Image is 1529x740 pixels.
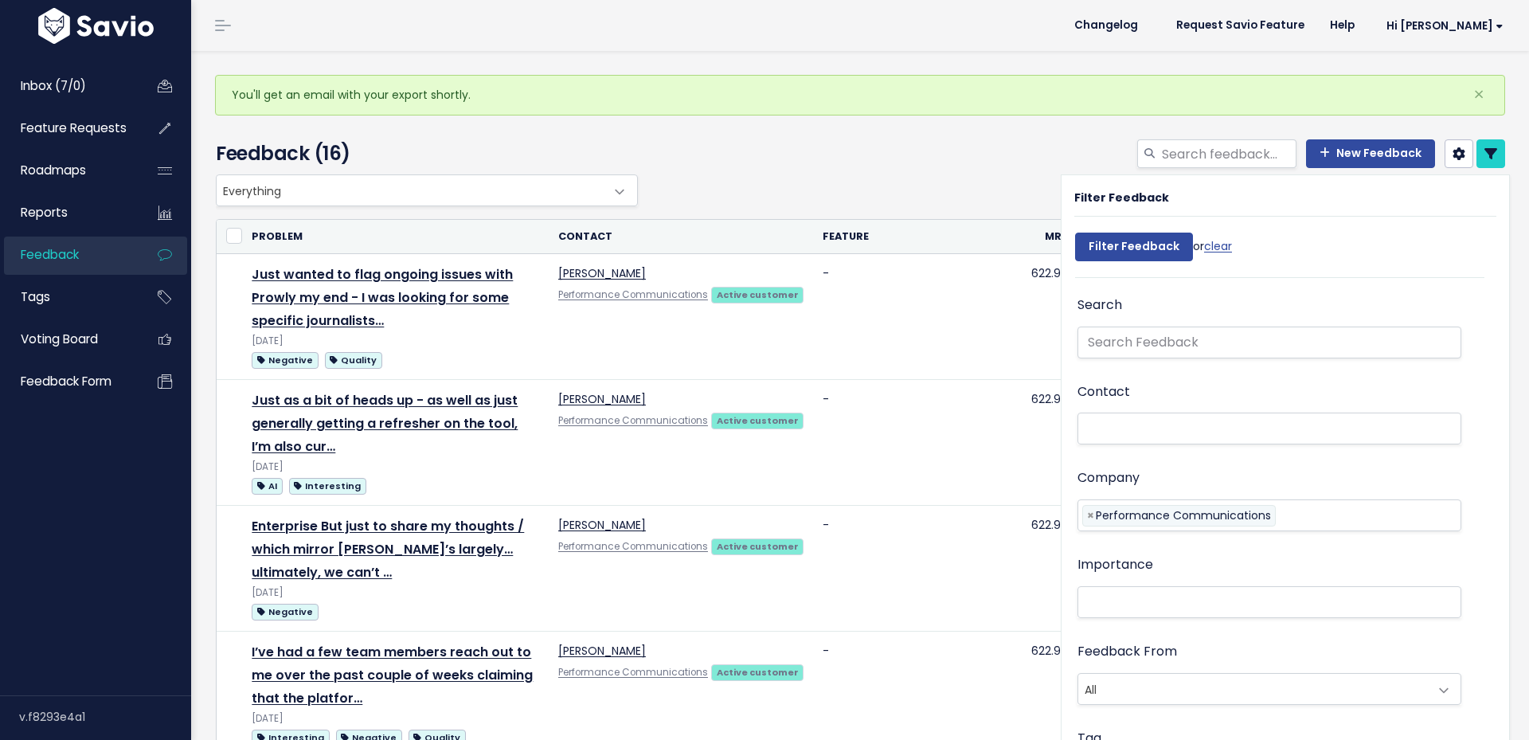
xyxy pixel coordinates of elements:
[21,162,86,178] span: Roadmaps
[289,478,366,495] span: Interesting
[1075,233,1193,261] input: Filter Feedback
[717,540,799,553] strong: Active customer
[252,711,539,727] div: [DATE]
[325,352,382,369] span: Quality
[21,204,68,221] span: Reports
[549,220,813,254] th: Contact
[21,331,98,347] span: Voting Board
[1160,139,1296,168] input: Search feedback...
[252,517,524,581] a: Enterprise But just to share my thoughts / which mirror [PERSON_NAME]’s largely… ultimately, we c...
[21,119,127,136] span: Feature Requests
[19,696,191,738] div: v.f8293e4a1
[1074,190,1169,206] strong: Filter Feedback
[813,380,1022,506] td: -
[252,352,318,369] span: Negative
[21,373,111,390] span: Feedback form
[4,68,132,104] a: Inbox (7/0)
[1077,673,1461,705] span: All
[252,476,282,495] a: AI
[34,8,158,44] img: logo-white.9d6f32f41409.svg
[1082,505,1276,527] li: Performance Communications
[252,478,282,495] span: AI
[558,265,646,281] a: [PERSON_NAME]
[558,643,646,659] a: [PERSON_NAME]
[1077,294,1122,317] label: Search
[1087,506,1094,526] span: ×
[813,254,1022,380] td: -
[1022,380,1078,506] td: 622.94
[1077,327,1461,358] input: Search Feedback
[1306,139,1435,168] a: New Feedback
[717,414,799,427] strong: Active customer
[4,110,132,147] a: Feature Requests
[558,391,646,407] a: [PERSON_NAME]
[1386,20,1504,32] span: Hi [PERSON_NAME]
[21,288,50,305] span: Tags
[558,288,708,301] a: Performance Communications
[711,412,804,428] a: Active customer
[242,220,549,254] th: Problem
[252,601,318,621] a: Negative
[215,75,1505,116] div: You'll get an email with your export shortly.
[252,585,539,601] div: [DATE]
[252,350,318,370] a: Negative
[4,321,132,358] a: Voting Board
[717,666,799,679] strong: Active customer
[711,664,804,679] a: Active customer
[558,666,708,679] a: Performance Communications
[252,643,533,707] a: I’ve had a few team members reach out to me over the past couple of weeks claiming that the platfor…
[711,538,804,554] a: Active customer
[216,139,630,168] h4: Feedback (16)
[1022,220,1078,254] th: Mrr
[252,391,518,456] a: Just as a bit of heads up - as well as just generally getting a refresher on the tool, I’m also cur…
[4,152,132,189] a: Roadmaps
[1022,506,1078,632] td: 622.94
[1367,14,1516,38] a: Hi [PERSON_NAME]
[252,265,513,330] a: Just wanted to flag ongoing issues with Prowly my end - I was looking for some specific journalists…
[4,363,132,400] a: Feedback form
[1163,14,1317,37] a: Request Savio Feature
[558,540,708,553] a: Performance Communications
[21,246,79,263] span: Feedback
[1204,238,1232,254] a: clear
[21,77,86,94] span: Inbox (7/0)
[1457,76,1500,114] button: Close
[289,476,366,495] a: Interesting
[1022,254,1078,380] td: 622.94
[252,333,539,350] div: [DATE]
[558,517,646,533] a: [PERSON_NAME]
[4,279,132,315] a: Tags
[4,194,132,231] a: Reports
[1077,381,1130,404] label: Contact
[813,220,1022,254] th: Feature
[813,506,1022,632] td: -
[217,175,605,206] span: Everything
[717,288,799,301] strong: Active customer
[1317,14,1367,37] a: Help
[711,286,804,302] a: Active customer
[1077,554,1153,577] label: Importance
[1077,640,1177,664] label: Feedback From
[1074,20,1138,31] span: Changelog
[558,414,708,427] a: Performance Communications
[1078,674,1429,704] span: All
[252,459,539,476] div: [DATE]
[216,174,638,206] span: Everything
[252,604,318,621] span: Negative
[4,237,132,273] a: Feedback
[1473,81,1484,108] span: ×
[1075,225,1232,277] div: or
[325,350,382,370] a: Quality
[1077,467,1140,490] label: Company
